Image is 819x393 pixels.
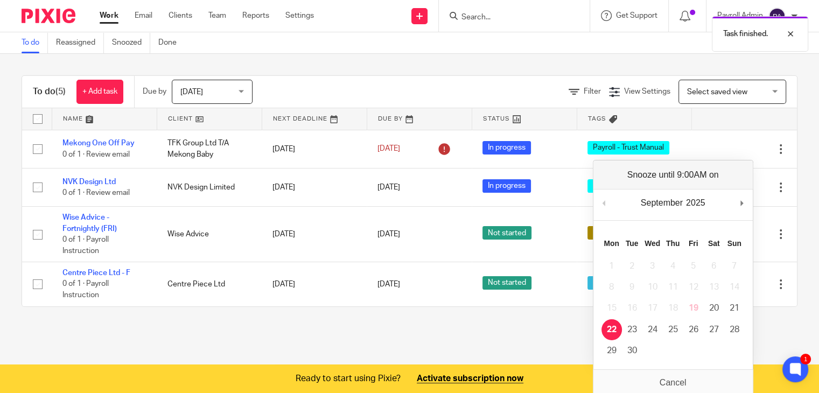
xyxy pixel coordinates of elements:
a: + Add task [76,80,123,104]
a: Email [135,10,152,21]
a: Team [208,10,226,21]
span: (5) [55,87,66,96]
span: Payroll - Trust Manual [587,141,669,155]
button: 25 [663,319,683,340]
a: NVK Design Ltd [62,178,116,186]
p: Task finished. [723,29,768,39]
abbr: Tuesday [626,239,639,248]
a: Work [100,10,118,21]
button: 21 [724,298,745,319]
button: 22 [601,319,622,340]
button: Previous Month [599,195,610,211]
abbr: Wednesday [645,239,660,248]
td: NVK Design Limited [157,168,262,206]
a: Snoozed [112,32,150,53]
span: [DATE] [377,145,400,153]
span: View Settings [624,88,670,95]
h1: To do [33,86,66,97]
span: Payroll - AMSL [587,276,647,290]
span: Payroll - Trust Manual [587,179,669,193]
td: Centre Piece Ltd [157,262,262,306]
button: 29 [601,340,622,361]
a: Settings [285,10,314,21]
a: Mekong One Off Pay [62,139,135,147]
span: 0 of 1 · Payroll Instruction [62,280,109,299]
abbr: Thursday [666,239,680,248]
span: Payroll-Manual [587,226,648,240]
a: Reassigned [56,32,104,53]
p: Due by [143,86,166,97]
button: 30 [622,340,642,361]
span: [DATE] [377,280,400,288]
a: Centre Piece Ltd - F [62,269,130,277]
div: 1 [800,354,811,364]
abbr: Saturday [708,239,720,248]
span: [DATE] [180,88,203,96]
abbr: Sunday [727,239,741,248]
span: Not started [482,276,531,290]
td: [DATE] [262,207,367,262]
span: Select saved view [687,88,747,96]
div: September [639,195,684,211]
span: Not started [482,226,531,240]
button: 20 [704,298,724,319]
a: Reports [242,10,269,21]
abbr: Monday [604,239,619,248]
span: Tags [588,116,606,122]
button: 28 [724,319,745,340]
a: Done [158,32,185,53]
span: In progress [482,179,531,193]
button: Next Month [737,195,747,211]
span: Filter [584,88,601,95]
span: 0 of 1 · Review email [62,151,130,158]
button: 27 [704,319,724,340]
td: [DATE] [262,262,367,306]
a: To do [22,32,48,53]
button: 23 [622,319,642,340]
a: Clients [169,10,192,21]
span: [DATE] [377,184,400,191]
span: 0 of 1 · Payroll Instruction [62,236,109,255]
div: 2025 [684,195,707,211]
td: Wise Advice [157,207,262,262]
td: [DATE] [262,130,367,168]
img: Pixie [22,9,75,23]
span: [DATE] [377,230,400,238]
a: Wise Advice - Fortnightly (FRI) [62,214,117,232]
img: svg%3E [768,8,786,25]
td: TFK Group Ltd T/A Mekong Baby [157,130,262,168]
td: [DATE] [262,168,367,206]
span: 0 of 1 · Review email [62,189,130,196]
button: 24 [642,319,663,340]
span: In progress [482,141,531,155]
abbr: Friday [689,239,698,248]
button: 26 [683,319,704,340]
